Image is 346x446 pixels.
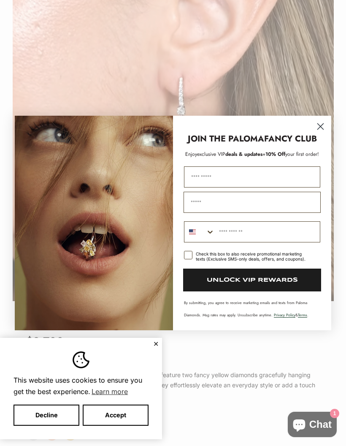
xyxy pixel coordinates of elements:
[262,150,319,158] span: + your first order!
[265,150,285,158] span: 10% Off
[184,192,321,213] input: Email
[73,351,89,368] img: Cookie banner
[189,228,196,235] img: United States
[184,300,320,318] p: By submitting, you agree to receive marketing emails and texts from Paloma Diamonds. Msg rates ma...
[264,133,317,145] strong: FANCY CLUB
[184,166,320,188] input: First Name
[215,222,320,242] input: Phone Number
[83,405,149,426] button: Accept
[197,150,262,158] span: deals & updates
[14,405,79,426] button: Decline
[298,312,307,318] a: Terms
[313,119,328,134] button: Close dialog
[196,251,310,261] div: Check this box to also receive promotional marketing texts (Exclusive SMS-only deals, offers, and...
[183,269,321,291] button: UNLOCK VIP REWARDS
[15,116,173,330] img: Loading...
[274,312,295,318] a: Privacy Policy
[197,150,225,158] span: exclusive VIP
[90,385,129,398] a: Learn more
[188,133,264,145] strong: JOIN THE PALOMA
[274,312,308,318] span: & .
[153,341,159,346] button: Close
[14,375,149,398] span: This website uses cookies to ensure you get the best experience.
[185,150,197,158] span: Enjoy
[184,222,215,242] button: Search Countries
